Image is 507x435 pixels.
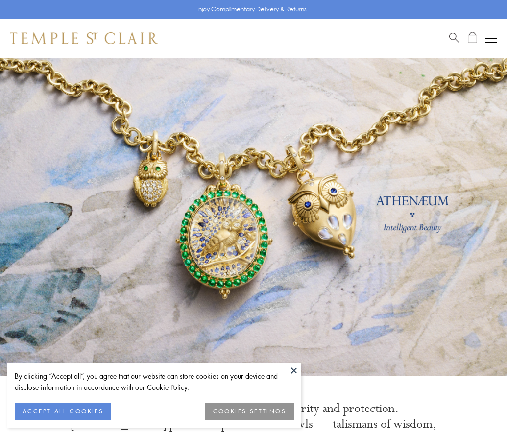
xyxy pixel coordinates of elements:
[205,403,294,420] button: COOKIES SETTINGS
[485,32,497,44] button: Open navigation
[449,32,459,44] a: Search
[15,403,111,420] button: ACCEPT ALL COOKIES
[15,370,294,393] div: By clicking “Accept all”, you agree that our website can store cookies on your device and disclos...
[468,32,477,44] a: Open Shopping Bag
[10,32,158,44] img: Temple St. Clair
[195,4,307,14] p: Enjoy Complimentary Delivery & Returns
